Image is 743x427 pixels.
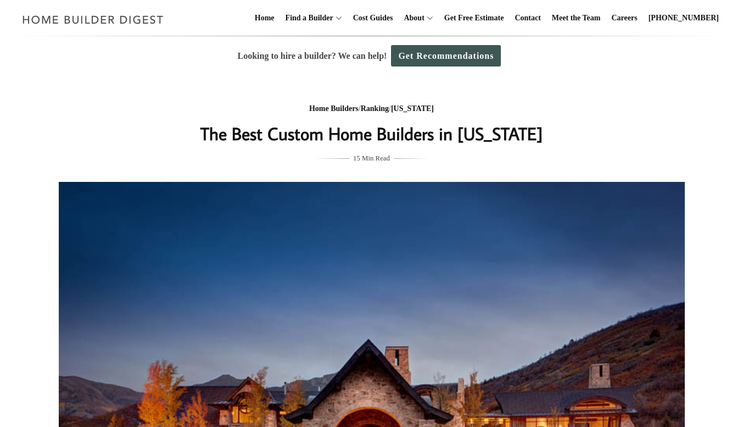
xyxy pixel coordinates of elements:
a: Home [250,1,279,36]
a: Careers [607,1,642,36]
img: Home Builder Digest [18,9,169,30]
h1: The Best Custom Home Builders in [US_STATE] [153,120,591,147]
a: Get Recommendations [391,45,501,66]
a: Contact [510,1,545,36]
a: [PHONE_NUMBER] [644,1,723,36]
a: Meet the Team [548,1,605,36]
a: Find a Builder [281,1,333,36]
a: About [399,1,424,36]
a: Get Free Estimate [440,1,509,36]
a: Cost Guides [349,1,398,36]
a: [US_STATE] [391,104,434,113]
a: Ranking [361,104,389,113]
span: 15 Min Read [353,152,390,164]
div: / / [153,102,591,116]
a: Home Builders [309,104,359,113]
